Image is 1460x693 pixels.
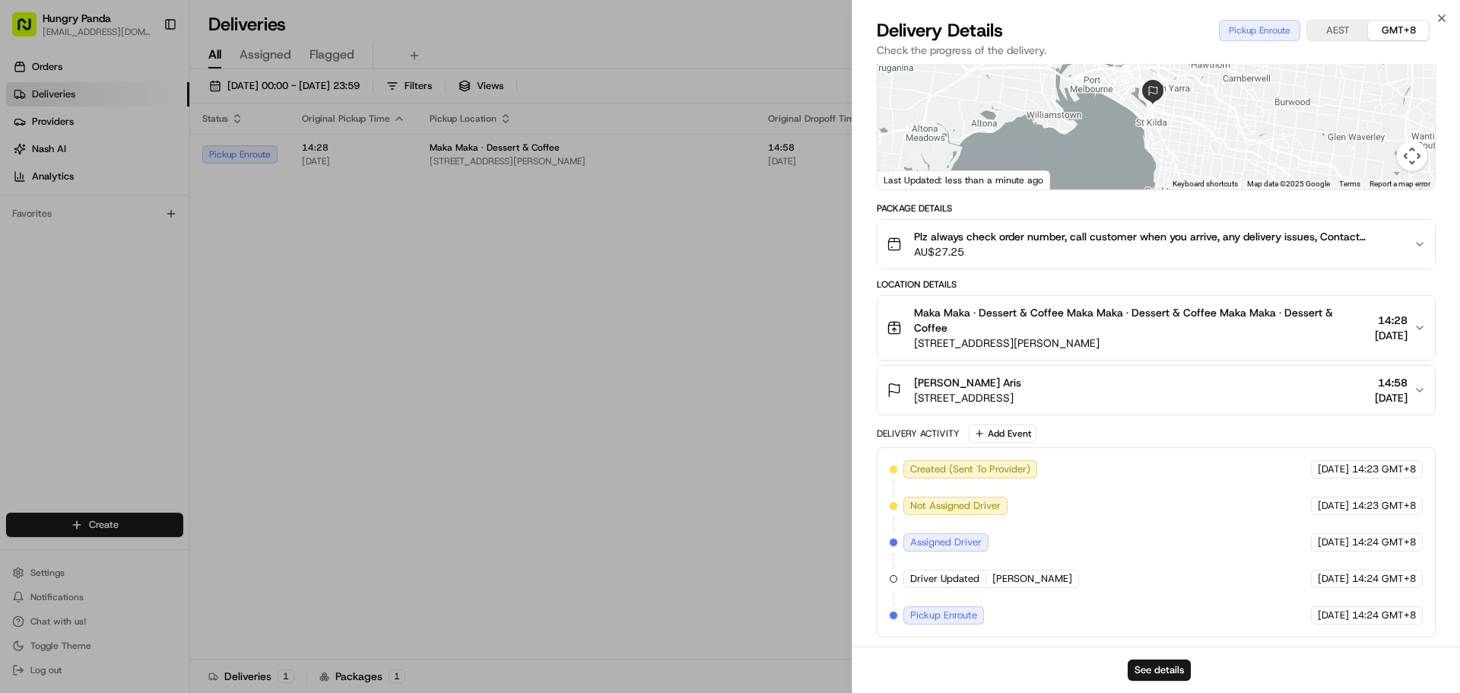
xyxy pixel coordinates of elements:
button: GMT+8 [1368,21,1429,40]
span: Driver Updated [910,572,979,586]
span: Knowledge Base [30,340,116,355]
div: We're available if you need us! [68,161,209,173]
span: Created (Sent To Provider) [910,463,1030,476]
button: Maka Maka · Dessert & Coffee Maka Maka · Dessert & Coffee Maka Maka · Dessert & Coffee[STREET_ADD... [878,296,1435,360]
span: [DATE] [1318,499,1349,513]
span: [PERSON_NAME] [47,277,123,289]
span: Assigned Driver [910,536,982,549]
img: 1727276513143-84d647e1-66c0-4f92-a045-3c9f9f5dfd92 [32,145,59,173]
img: 1736555255976-a54dd68f-1ca7-489b-9aae-adbdc363a1c4 [30,278,43,290]
a: 💻API Documentation [122,334,250,361]
span: 8月7日 [135,277,164,289]
button: [PERSON_NAME] Aris[STREET_ADDRESS]14:58[DATE] [878,366,1435,415]
span: API Documentation [144,340,244,355]
span: • [50,236,56,248]
span: Not Assigned Driver [910,499,1001,513]
span: [DATE] [1318,609,1349,622]
div: Start new chat [68,145,249,161]
span: [PERSON_NAME] [992,572,1072,586]
span: Delivery Details [877,18,1003,43]
div: Package Details [877,202,1436,215]
button: See all [236,195,277,213]
a: Report a map error [1370,180,1430,188]
span: 14:28 [1375,313,1408,328]
a: Powered byPylon [107,377,184,389]
div: Last Updated: less than a minute ago [878,170,1050,189]
a: Terms [1339,180,1360,188]
span: Map data ©2025 Google [1247,180,1330,188]
span: AU$27.25 [914,244,1401,259]
button: AEST [1307,21,1368,40]
span: [DATE] [1375,390,1408,405]
button: Add Event [969,424,1036,443]
span: Pylon [151,377,184,389]
span: [DATE] [1318,572,1349,586]
button: Map camera controls [1397,141,1427,171]
span: [DATE] [1375,328,1408,343]
img: Google [881,170,932,189]
p: Check the progress of the delivery. [877,43,1436,58]
img: Nash [15,15,46,46]
span: 8月15日 [59,236,94,248]
span: 14:23 GMT+8 [1352,499,1416,513]
div: 💻 [129,342,141,354]
div: Delivery Activity [877,428,960,440]
span: Maka Maka · Dessert & Coffee Maka Maka · Dessert & Coffee Maka Maka · Dessert & Coffee [914,305,1369,335]
a: Open this area in Google Maps (opens a new window) [881,170,932,189]
p: Welcome 👋 [15,61,277,85]
div: Past conversations [15,198,97,210]
span: [STREET_ADDRESS][PERSON_NAME] [914,335,1369,351]
button: See details [1128,660,1191,681]
span: [DATE] [1318,536,1349,549]
img: Asif Zaman Khan [15,262,40,287]
div: Location Details [877,278,1436,291]
a: 📗Knowledge Base [9,334,122,361]
button: Keyboard shortcuts [1173,179,1238,189]
span: 14:24 GMT+8 [1352,572,1416,586]
span: • [126,277,132,289]
span: Pickup Enroute [910,609,977,622]
img: 1736555255976-a54dd68f-1ca7-489b-9aae-adbdc363a1c4 [15,145,43,173]
span: Plz always check order number, call customer when you arrive, any delivery issues, Contact WhatsA... [914,229,1401,244]
span: [DATE] [1318,463,1349,476]
button: Start new chat [259,150,277,168]
input: Clear [40,98,251,114]
span: 14:24 GMT+8 [1352,536,1416,549]
span: [PERSON_NAME] Aris [914,375,1021,390]
span: 14:58 [1375,375,1408,390]
button: Plz always check order number, call customer when you arrive, any delivery issues, Contact WhatsA... [878,220,1435,269]
span: [STREET_ADDRESS] [914,390,1021,405]
div: 📗 [15,342,27,354]
span: 14:23 GMT+8 [1352,463,1416,476]
span: 14:24 GMT+8 [1352,609,1416,622]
